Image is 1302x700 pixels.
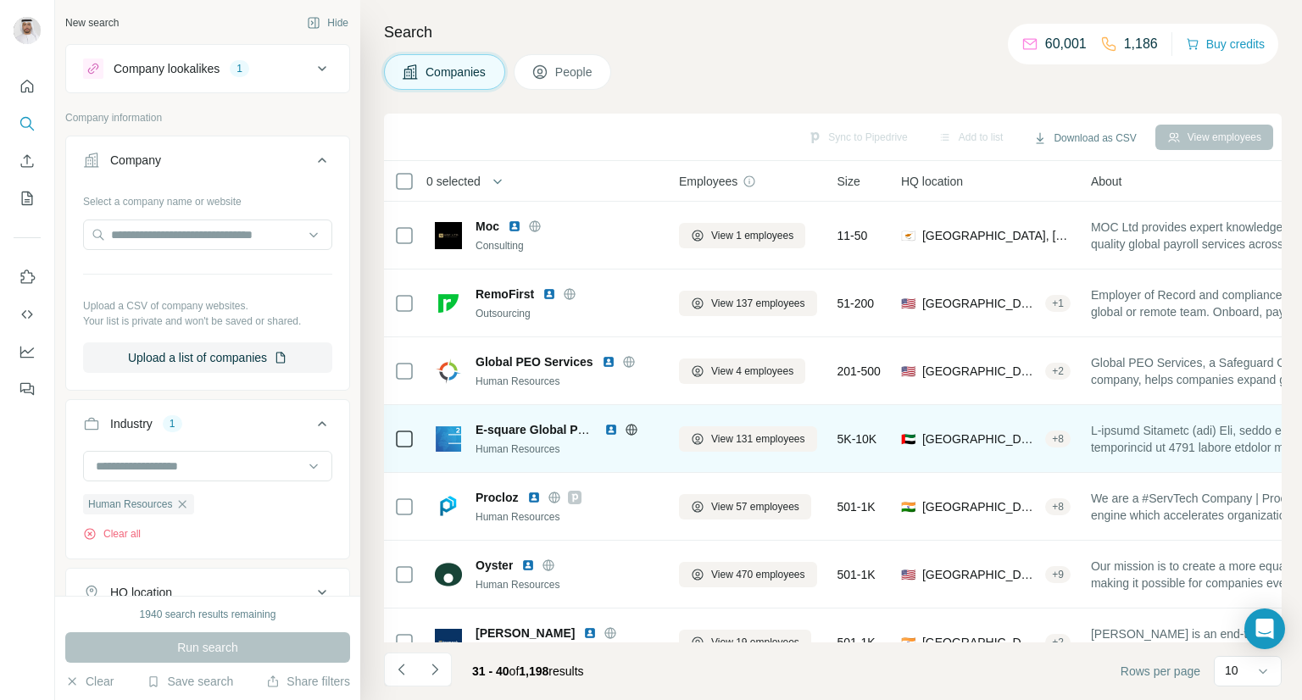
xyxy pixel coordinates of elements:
[476,306,659,321] div: Outsourcing
[163,416,182,431] div: 1
[922,363,1038,380] span: [GEOGRAPHIC_DATA], [US_STATE]
[230,61,249,76] div: 1
[426,173,481,190] span: 0 selected
[542,287,556,301] img: LinkedIn logo
[66,572,349,613] button: HQ location
[476,218,499,235] span: Moc
[922,566,1038,583] span: [GEOGRAPHIC_DATA], [US_STATE]
[711,364,793,379] span: View 4 employees
[435,358,462,385] img: Logo of Global PEO Services
[679,426,817,452] button: View 131 employees
[476,577,659,592] div: Human Resources
[435,425,462,453] img: Logo of E-square Global Partners
[14,108,41,139] button: Search
[519,664,548,678] span: 1,198
[922,227,1071,244] span: [GEOGRAPHIC_DATA], [GEOGRAPHIC_DATA]
[1045,499,1071,514] div: + 8
[1045,296,1071,311] div: + 1
[711,296,805,311] span: View 137 employees
[1021,125,1148,151] button: Download as CSV
[679,358,805,384] button: View 4 employees
[110,152,161,169] div: Company
[555,64,594,81] span: People
[604,423,618,436] img: LinkedIn logo
[711,499,799,514] span: View 57 employees
[88,497,172,512] span: Human Resources
[711,567,805,582] span: View 470 employees
[837,431,877,447] span: 5K-10K
[602,355,615,369] img: LinkedIn logo
[901,173,963,190] span: HQ location
[901,498,915,515] span: 🇮🇳
[384,653,418,686] button: Navigate to previous page
[66,403,349,451] button: Industry1
[476,353,593,370] span: Global PEO Services
[1045,34,1087,54] p: 60,001
[837,363,881,380] span: 201-500
[679,562,817,587] button: View 470 employees
[476,286,534,303] span: RemoFirst
[384,20,1282,44] h4: Search
[711,228,793,243] span: View 1 employees
[418,653,452,686] button: Navigate to next page
[476,238,659,253] div: Consulting
[679,630,811,655] button: View 19 employees
[476,625,575,642] span: [PERSON_NAME]
[476,423,618,436] span: E-square Global Partners
[1186,32,1265,56] button: Buy credits
[435,561,462,588] img: Logo of Oyster
[476,489,519,506] span: Procloz
[837,227,868,244] span: 11-50
[295,10,360,36] button: Hide
[922,431,1038,447] span: [GEOGRAPHIC_DATA]
[1225,662,1238,679] p: 10
[1045,364,1071,379] div: + 2
[901,295,915,312] span: 🇺🇸
[83,314,332,329] p: Your list is private and won't be saved or shared.
[476,557,513,574] span: Oyster
[1045,431,1071,447] div: + 8
[711,431,805,447] span: View 131 employees
[922,634,1038,651] span: [GEOGRAPHIC_DATA], [GEOGRAPHIC_DATA]
[1045,635,1071,650] div: + 2
[140,607,276,622] div: 1940 search results remaining
[583,626,597,640] img: LinkedIn logo
[14,71,41,102] button: Quick start
[1121,663,1200,680] span: Rows per page
[114,60,220,77] div: Company lookalikes
[837,566,876,583] span: 501-1K
[14,336,41,367] button: Dashboard
[14,299,41,330] button: Use Surfe API
[837,634,876,651] span: 501-1K
[83,187,332,209] div: Select a company name or website
[527,491,541,504] img: LinkedIn logo
[1244,608,1285,649] div: Open Intercom Messenger
[147,673,233,690] button: Save search
[472,664,584,678] span: results
[901,363,915,380] span: 🇺🇸
[66,140,349,187] button: Company
[14,183,41,214] button: My lists
[679,291,817,316] button: View 137 employees
[14,17,41,44] img: Avatar
[922,498,1038,515] span: [GEOGRAPHIC_DATA], [GEOGRAPHIC_DATA]
[472,664,509,678] span: 31 - 40
[508,219,521,233] img: LinkedIn logo
[837,498,876,515] span: 501-1K
[837,173,860,190] span: Size
[435,222,462,249] img: Logo of Moc
[476,374,659,389] div: Human Resources
[66,48,349,89] button: Company lookalikes1
[679,494,811,519] button: View 57 employees
[65,673,114,690] button: Clear
[509,664,520,678] span: of
[14,146,41,176] button: Enrich CSV
[14,374,41,404] button: Feedback
[922,295,1038,312] span: [GEOGRAPHIC_DATA], [US_STATE]
[837,295,875,312] span: 51-200
[679,173,737,190] span: Employees
[476,509,659,525] div: Human Resources
[65,110,350,125] p: Company information
[110,415,153,432] div: Industry
[435,629,462,656] img: Logo of Tarmack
